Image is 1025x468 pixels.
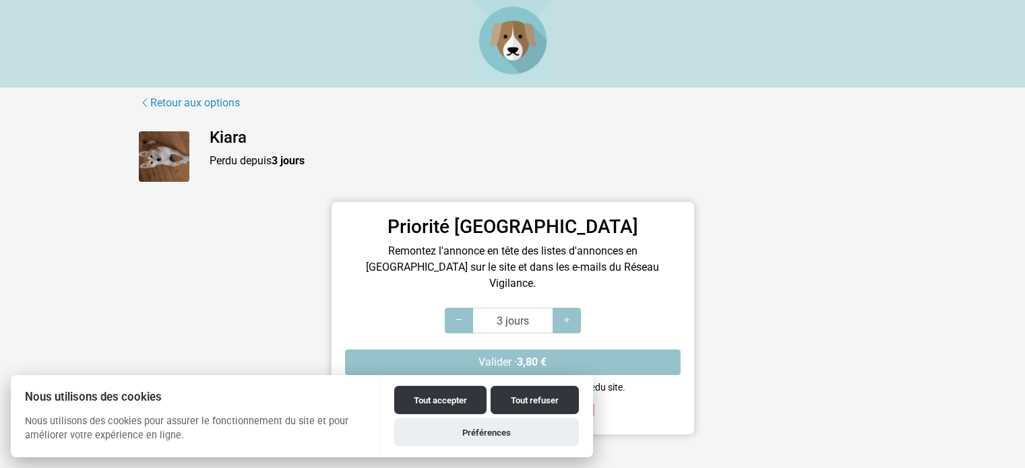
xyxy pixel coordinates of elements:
[345,243,681,292] p: Remontez l'annonce en tête des listes d'annonces en [GEOGRAPHIC_DATA] sur le site et dans les e-m...
[210,153,887,169] p: Perdu depuis
[394,418,579,446] button: Préférences
[345,215,681,238] h3: Priorité [GEOGRAPHIC_DATA]
[491,386,579,414] button: Tout refuser
[210,128,887,147] h4: Kiara
[345,349,681,375] button: Valider ·3,80 €
[11,414,379,453] p: Nous utilisons des cookies pour assurer le fonctionnement du site et pour améliorer votre expérie...
[517,356,547,368] strong: 3,80 €
[394,386,487,414] button: Tout accepter
[272,154,305,167] strong: 3 jours
[11,391,379,403] h2: Nous utilisons des cookies
[139,94,241,112] a: Retour aux options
